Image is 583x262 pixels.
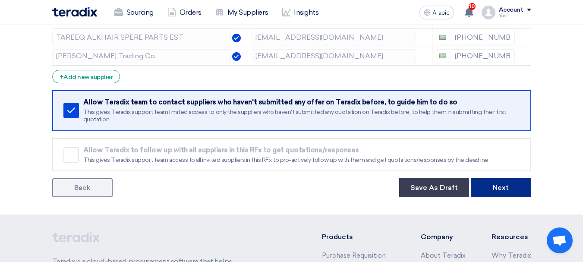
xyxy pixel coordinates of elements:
input: Supplier Name [52,49,231,63]
a: About Teradix [421,252,466,259]
font: Orders [180,8,202,16]
font: Account [499,6,523,13]
font: Back [74,183,90,192]
a: Sourcing [107,3,161,22]
font: Next [493,183,509,192]
font: Company [421,233,453,241]
a: My Suppliers [208,3,275,22]
a: Orders [161,3,208,22]
font: Yasir [499,13,509,19]
font: + [60,73,64,81]
font: Save As Draft [410,183,458,192]
font: 10 [469,3,475,9]
a: Why Teradix [492,252,531,259]
button: Save As Draft [399,178,469,197]
font: Products [322,233,353,241]
font: This gives Teradix support team limited access to only the suppliers who haven't submitted any qu... [83,108,506,123]
input: Email [252,49,416,63]
button: Arabic [419,6,454,19]
input: Email [252,31,416,44]
font: Insights [294,8,318,16]
font: Allow Teradix to follow up with all suppliers in this RFx to get quotations/responses [83,146,359,154]
img: profile_test.png [482,6,495,19]
font: Allow Teradix team to contact suppliers who haven't submitted any offer on Teradix before, to gui... [83,98,457,106]
font: Sourcing [126,8,154,16]
div: Open chat [547,227,573,253]
font: Arabic [432,9,450,16]
font: Add new supplier [63,73,113,81]
font: This gives Teradix support team access to all invited suppliers in this RFx to pro-actively follo... [83,156,488,164]
img: Teradix logo [52,7,97,17]
img: Verified Account [232,52,241,61]
a: Insights [275,3,325,22]
input: Supplier Name [52,31,231,44]
a: Purchase Requisition [322,252,386,259]
img: Verified Account [232,34,241,42]
font: My Suppliers [227,8,268,16]
font: Resources [492,233,528,241]
button: Next [471,178,531,197]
